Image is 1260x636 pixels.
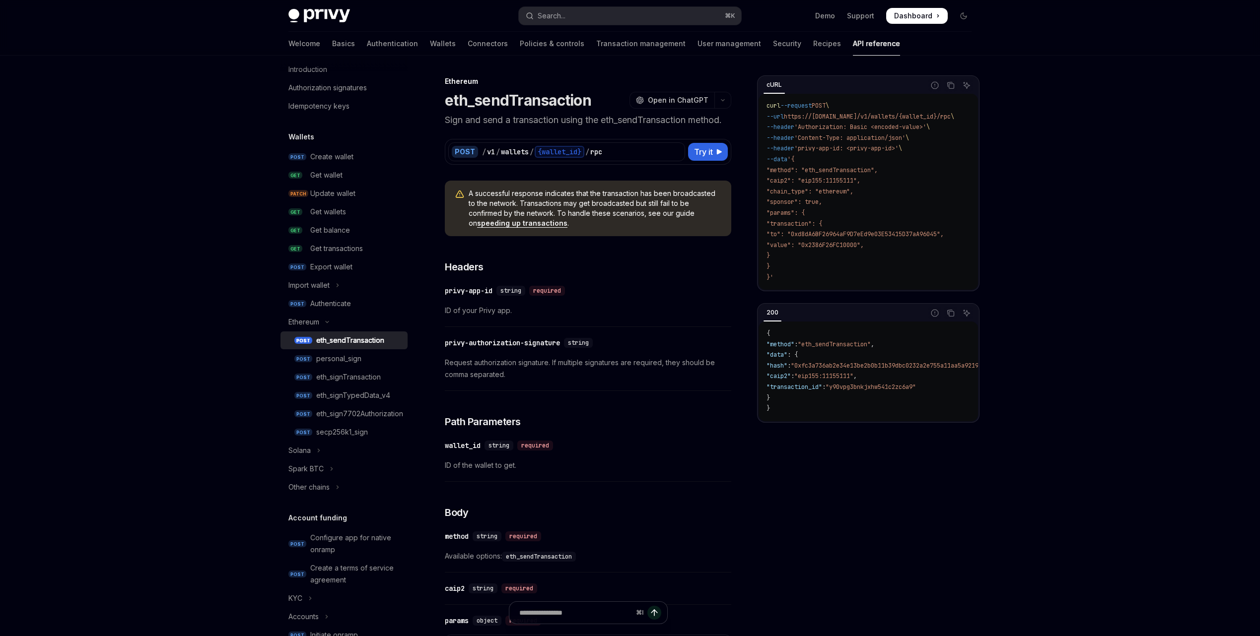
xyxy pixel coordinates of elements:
[445,113,731,127] p: Sign and send a transaction using the eth_sendTransaction method.
[280,559,408,589] a: POSTCreate a terms of service agreement
[847,11,874,21] a: Support
[487,147,495,157] div: v1
[647,606,661,620] button: Send message
[288,445,311,456] div: Solana
[280,221,408,239] a: GETGet balance
[813,32,841,56] a: Recipes
[767,166,878,174] span: "method": "eth_sendTransaction",
[294,429,312,436] span: POST
[794,340,798,348] span: :
[489,442,509,449] span: string
[288,82,367,94] div: Authorization signatures
[501,583,537,593] div: required
[310,298,351,310] div: Authenticate
[288,227,302,234] span: GET
[280,405,408,423] a: POSTeth_sign7702Authorization
[780,102,812,110] span: --request
[310,261,352,273] div: Export wallet
[445,91,591,109] h1: eth_sendTransaction
[767,198,822,206] span: "sponsor": true,
[445,76,731,86] div: Ethereum
[477,532,497,540] span: string
[767,144,794,152] span: --header
[767,252,770,259] span: }
[798,340,871,348] span: "eth_sendTransaction"
[316,334,384,346] div: eth_sendTransaction
[767,220,822,228] span: "transaction": {
[767,351,787,359] span: "data"
[288,32,320,56] a: Welcome
[794,144,899,152] span: 'privy-app-id: <privy-app-id>'
[288,208,302,216] span: GET
[310,151,353,163] div: Create wallet
[871,340,874,348] span: ,
[288,592,302,604] div: KYC
[445,531,469,541] div: method
[764,79,785,91] div: cURL
[944,307,957,319] button: Copy the contents from the code block
[596,32,686,56] a: Transaction management
[288,571,306,578] span: POST
[316,408,403,420] div: eth_sign7702Authorization
[767,177,860,185] span: "caip2": "eip155:11155111",
[826,383,916,391] span: "y90vpg3bnkjxhw541c2zc6a9"
[294,410,312,418] span: POST
[469,189,721,228] span: A successful response indicates that the transaction has been broadcasted to the network. Transac...
[280,350,408,368] a: POSTpersonal_sign
[496,147,500,157] div: /
[767,155,787,163] span: --data
[288,245,302,253] span: GET
[767,372,791,380] span: "caip2"
[316,426,368,438] div: secp256k1_sign
[944,79,957,92] button: Copy the contents from the code block
[280,97,408,115] a: Idempotency keys
[310,532,402,556] div: Configure app for native onramp
[280,478,408,496] button: Toggle Other chains section
[445,550,731,562] span: Available options:
[787,351,798,359] span: : {
[445,506,468,519] span: Body
[445,459,731,471] span: ID of the wallet to get.
[501,147,529,157] div: wallets
[853,32,900,56] a: API reference
[590,147,602,157] div: rpc
[310,243,363,254] div: Get transactions
[280,240,408,257] a: GETGet transactions
[500,287,521,295] span: string
[688,143,728,161] button: Try it
[294,337,312,344] span: POST
[288,463,324,475] div: Spark BTC
[280,148,408,166] a: POSTCreate wallet
[367,32,418,56] a: Authentication
[280,460,408,478] button: Toggle Spark BTC section
[787,155,794,163] span: '{
[886,8,948,24] a: Dashboard
[280,79,408,97] a: Authorization signatures
[535,146,584,158] div: {wallet_id}
[956,8,972,24] button: Toggle dark mode
[445,583,465,593] div: caip2
[316,371,381,383] div: eth_signTransaction
[894,11,932,21] span: Dashboard
[280,529,408,559] a: POSTConfigure app for native onramp
[928,79,941,92] button: Report incorrect code
[445,260,484,274] span: Headers
[826,102,829,110] span: \
[288,316,319,328] div: Ethereum
[648,95,708,105] span: Open in ChatGPT
[445,357,731,381] span: Request authorization signature. If multiple signatures are required, they should be comma separa...
[767,383,822,391] span: "transaction_id"
[585,147,589,157] div: /
[767,340,794,348] span: "method"
[280,386,408,404] a: POSTeth_signTypedData_v4
[288,481,330,493] div: Other chains
[288,300,306,308] span: POST
[694,146,713,158] span: Try it
[517,441,553,450] div: required
[960,79,973,92] button: Ask AI
[815,11,835,21] a: Demo
[794,372,853,380] span: "eip155:11155111"
[310,206,346,218] div: Get wallets
[764,307,781,318] div: 200
[280,368,408,386] a: POSTeth_signTransaction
